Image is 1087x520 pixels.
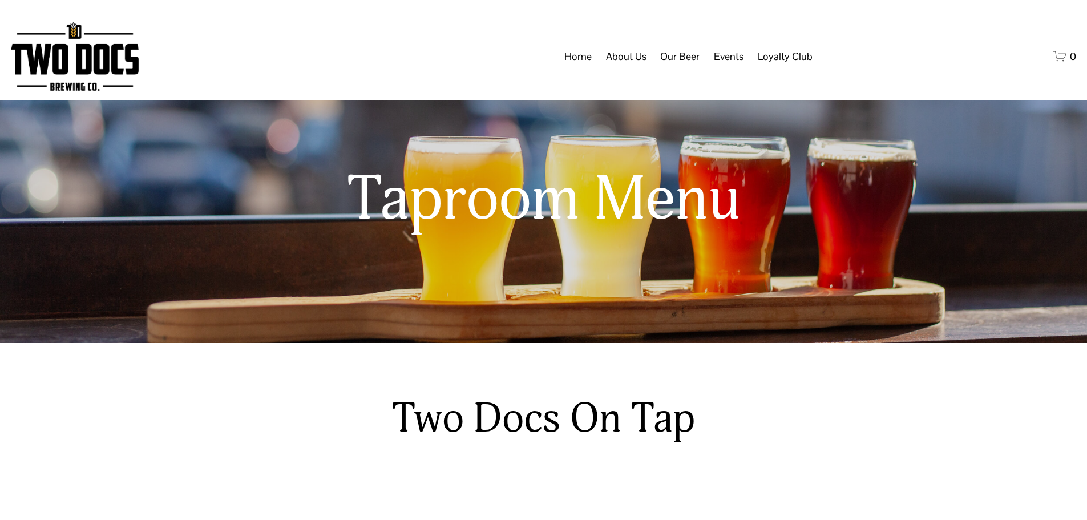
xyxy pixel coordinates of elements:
h1: Taproom Menu [244,166,843,235]
a: instagram-unauth [978,51,989,62]
span: Events [714,47,743,66]
a: twitter-unauth [1004,51,1015,62]
a: folder dropdown [758,46,813,67]
a: Home [564,46,592,67]
a: folder dropdown [714,46,743,67]
a: folder dropdown [660,46,700,67]
span: 0 [1070,50,1076,63]
h2: Two Docs On Tap [349,394,738,445]
span: Loyalty Club [758,47,813,66]
span: Our Beer [660,47,700,66]
a: Facebook [952,51,964,62]
a: folder dropdown [606,46,646,67]
img: Two Docs Brewing Co. [11,22,139,91]
span: About Us [606,47,646,66]
a: 0 [1053,49,1076,63]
